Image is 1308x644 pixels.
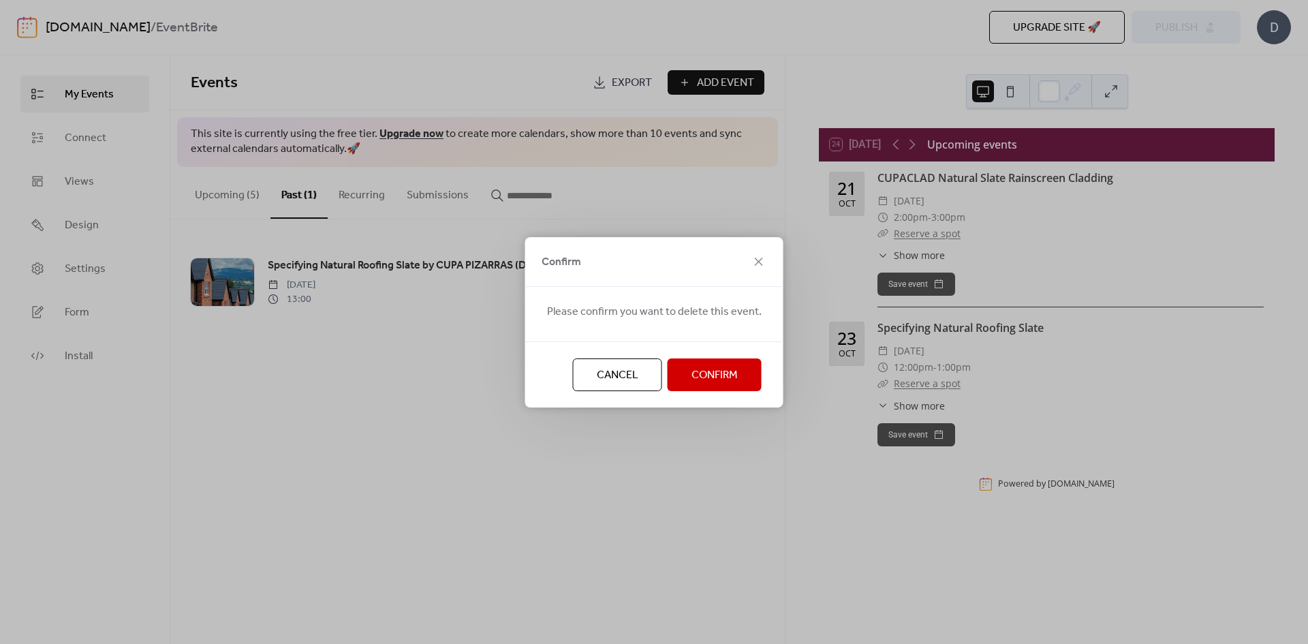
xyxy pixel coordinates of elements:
[542,254,581,271] span: Confirm
[573,358,662,391] button: Cancel
[597,367,638,384] span: Cancel
[691,367,738,384] span: Confirm
[668,358,762,391] button: Confirm
[547,304,762,320] span: Please confirm you want to delete this event.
